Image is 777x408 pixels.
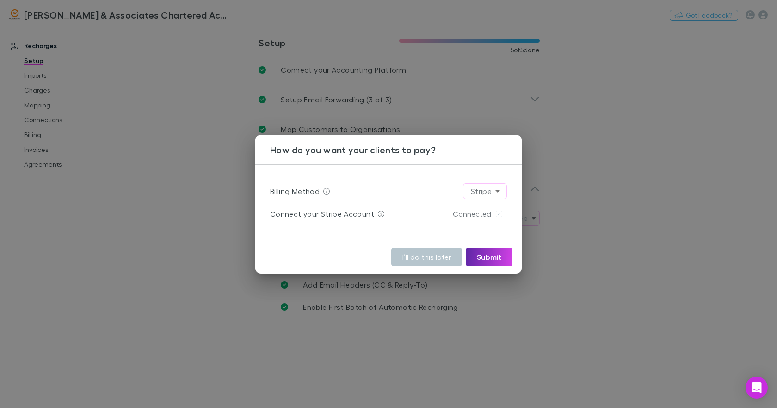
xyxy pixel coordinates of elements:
p: Connect your Stripe Account [270,208,374,220]
h3: How do you want your clients to pay? [270,144,522,155]
span: Connected [453,207,491,221]
div: Open Intercom Messenger [746,377,768,399]
p: Billing Method [270,186,320,197]
div: Stripe [463,184,506,199]
button: I’ll do this later [391,248,462,266]
button: Submit [466,248,512,266]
